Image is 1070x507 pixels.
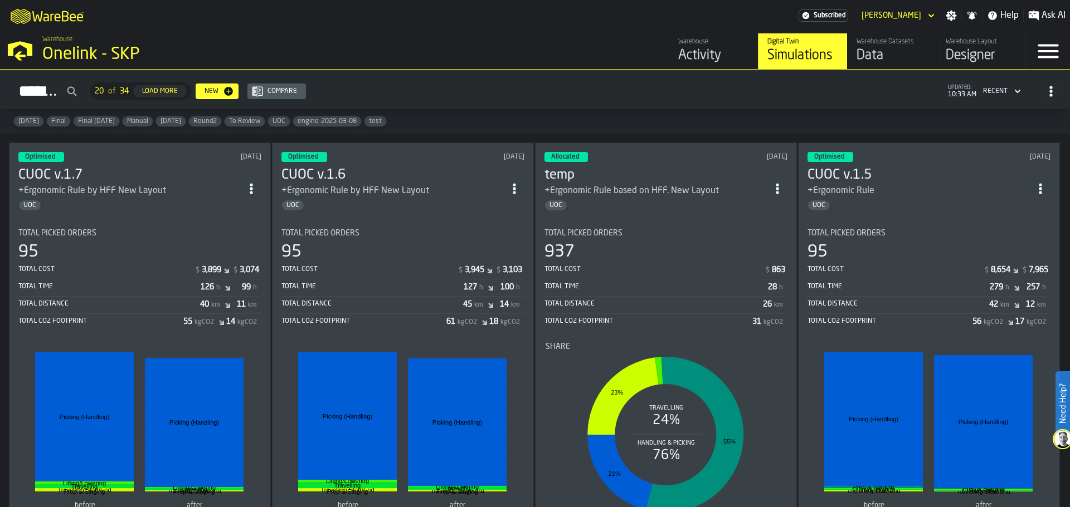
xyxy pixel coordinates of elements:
[544,152,588,162] div: status-3 2
[544,184,719,198] div: +Ergonomic Rule based on HFF. New Layout
[18,229,261,331] div: stat-Total Picked Orders
[985,267,989,274] span: $
[200,87,223,95] div: New
[808,283,990,291] div: Total Time
[1000,9,1019,22] span: Help
[108,87,115,96] span: of
[752,317,761,326] div: Stat Value
[544,242,575,262] div: 937
[133,85,187,97] button: button-Load More
[42,45,343,65] div: Onelink - SKP
[808,229,886,238] span: Total Picked Orders
[138,87,182,95] div: Load More
[1037,301,1046,309] span: km
[948,85,976,91] span: updated:
[857,9,937,22] div: DropdownMenuValue-Danny Brown
[763,300,772,309] div: Stat Value
[808,242,828,262] div: 95
[196,83,239,99] button: button-New
[183,317,192,326] div: Stat Value
[489,317,498,326] div: Stat Value
[281,166,504,184] h3: CUOC v.1.6
[293,117,361,125] span: engine-2025-03-08
[546,342,570,351] span: Share
[281,152,327,162] div: status-3 2
[14,117,43,125] span: 10-Feb-25
[18,300,200,308] div: Total Distance
[779,284,783,292] span: h
[18,184,166,198] div: +Ergonomic Rule by HFF New Layout
[544,229,787,238] div: Title
[814,154,844,160] span: Optimised
[767,38,838,46] div: Digital Twin
[799,9,848,22] div: Menu Subscription
[941,10,961,21] label: button-toggle-Settings
[281,317,446,325] div: Total CO2 Footprint
[766,267,770,274] span: $
[281,300,463,308] div: Total Distance
[544,166,767,184] h3: temp
[42,36,72,43] span: Warehouse
[984,318,1003,326] span: kgCO2
[808,184,1030,198] div: +Ergonomic Rule
[799,9,848,22] a: link-to-/wh/i/6ad9c8fa-2ae6-41be-a08f-bf7f8b696bbc/settings/billing
[18,166,241,184] h3: CUOC v.1.7
[808,229,1050,238] div: Title
[808,265,983,273] div: Total Cost
[47,117,70,125] span: Final
[936,33,1025,69] a: link-to-/wh/i/6ad9c8fa-2ae6-41be-a08f-bf7f8b696bbc/designer
[503,265,522,274] div: Stat Value
[544,300,763,308] div: Total Distance
[500,300,509,309] div: Stat Value
[808,300,989,308] div: Total Distance
[768,283,777,292] div: Stat Value
[511,301,520,309] span: km
[18,152,64,162] div: status-3 2
[427,153,524,161] div: Updated: 6/17/2025, 8:51:35 AM Created: 6/17/2025, 6:21:02 AM
[814,12,845,19] span: Subscribed
[281,229,359,238] span: Total Picked Orders
[989,300,998,309] div: Stat Value
[678,47,749,65] div: Activity
[164,153,261,161] div: Updated: 6/17/2025, 10:07:03 AM Created: 6/17/2025, 10:06:34 AM
[281,229,524,238] div: Title
[1042,284,1046,292] span: h
[189,117,221,125] span: Round2
[847,33,936,69] a: link-to-/wh/i/6ad9c8fa-2ae6-41be-a08f-bf7f8b696bbc/data
[1000,301,1009,309] span: km
[1005,284,1009,292] span: h
[242,283,251,292] div: Stat Value
[544,229,622,238] span: Total Picked Orders
[281,283,464,291] div: Total Time
[18,229,96,238] span: Total Picked Orders
[281,242,301,262] div: 95
[808,201,830,209] span: UOC
[364,117,386,125] span: test
[74,117,119,125] span: Final March 25
[500,318,520,326] span: kgCO2
[253,284,257,292] span: h
[18,229,261,238] div: Title
[1026,300,1035,309] div: Stat Value
[808,166,1030,184] h3: CUOC v.1.5
[546,342,786,351] div: Title
[226,317,235,326] div: Stat Value
[120,87,129,96] span: 34
[194,318,214,326] span: kgCO2
[545,201,567,209] span: UOC
[1027,318,1046,326] span: kgCO2
[758,33,847,69] a: link-to-/wh/i/6ad9c8fa-2ae6-41be-a08f-bf7f8b696bbc/simulations
[1024,9,1070,22] label: button-toggle-Ask AI
[544,229,787,331] div: stat-Total Picked Orders
[669,33,758,69] a: link-to-/wh/i/6ad9c8fa-2ae6-41be-a08f-bf7f8b696bbc/feed/
[200,300,209,309] div: Stat Value
[25,154,55,160] span: Optimised
[774,301,783,309] span: km
[216,284,220,292] span: h
[464,283,477,292] div: Stat Value
[234,267,237,274] span: $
